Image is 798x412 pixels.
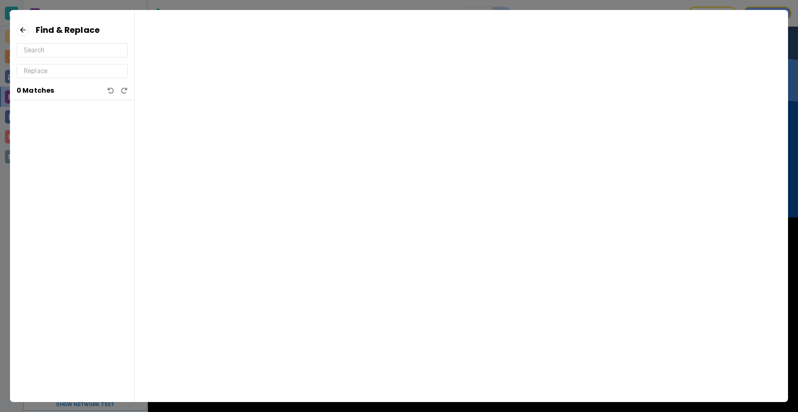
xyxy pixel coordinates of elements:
[17,85,54,96] h6: 0 Matches
[108,87,114,94] button: Undo
[24,44,121,57] input: Search
[121,87,128,94] button: Redo
[24,64,121,78] input: Replace
[36,23,100,37] h6: Find & Replace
